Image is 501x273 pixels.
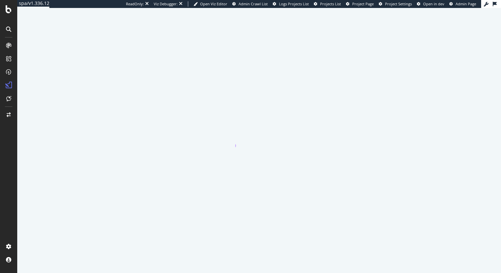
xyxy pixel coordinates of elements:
[232,1,268,7] a: Admin Crawl List
[385,1,412,6] span: Project Settings
[417,1,444,7] a: Open in dev
[379,1,412,7] a: Project Settings
[352,1,374,6] span: Project Page
[273,1,309,7] a: Logs Projects List
[346,1,374,7] a: Project Page
[154,1,178,7] div: Viz Debugger:
[194,1,227,7] a: Open Viz Editor
[449,1,476,7] a: Admin Page
[320,1,341,6] span: Projects List
[314,1,341,7] a: Projects List
[200,1,227,6] span: Open Viz Editor
[235,123,283,147] div: animation
[239,1,268,6] span: Admin Crawl List
[279,1,309,6] span: Logs Projects List
[456,1,476,6] span: Admin Page
[423,1,444,6] span: Open in dev
[126,1,144,7] div: ReadOnly:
